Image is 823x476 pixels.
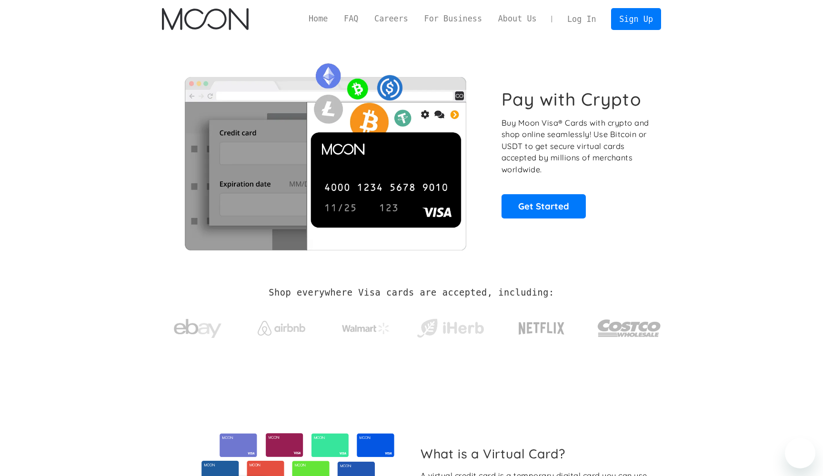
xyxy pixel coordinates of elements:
a: Costco [597,301,661,351]
a: home [162,8,248,30]
img: ebay [174,314,221,344]
p: Buy Moon Visa® Cards with crypto and shop online seamlessly! Use Bitcoin or USDT to get secure vi... [502,117,651,176]
a: Log In [559,9,604,30]
h2: What is a Virtual Card? [421,446,653,461]
iframe: Button to launch messaging window [785,438,815,468]
img: Moon Logo [162,8,248,30]
img: Walmart [342,323,390,334]
a: Home [301,13,336,25]
a: About Us [490,13,545,25]
a: ebay [162,304,233,348]
a: Sign Up [611,8,661,30]
a: Airbnb [246,311,317,340]
a: Careers [366,13,416,25]
img: Airbnb [258,321,305,336]
a: FAQ [336,13,366,25]
a: iHerb [415,307,486,346]
img: Netflix [518,317,565,340]
a: Walmart [331,313,401,339]
img: iHerb [415,316,486,341]
img: Costco [597,310,661,346]
h2: Shop everywhere Visa cards are accepted, including: [269,288,554,298]
a: For Business [416,13,490,25]
a: Netflix [499,307,584,345]
img: Moon Cards let you spend your crypto anywhere Visa is accepted. [162,57,488,250]
a: Get Started [502,194,586,218]
h1: Pay with Crypto [502,89,642,110]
